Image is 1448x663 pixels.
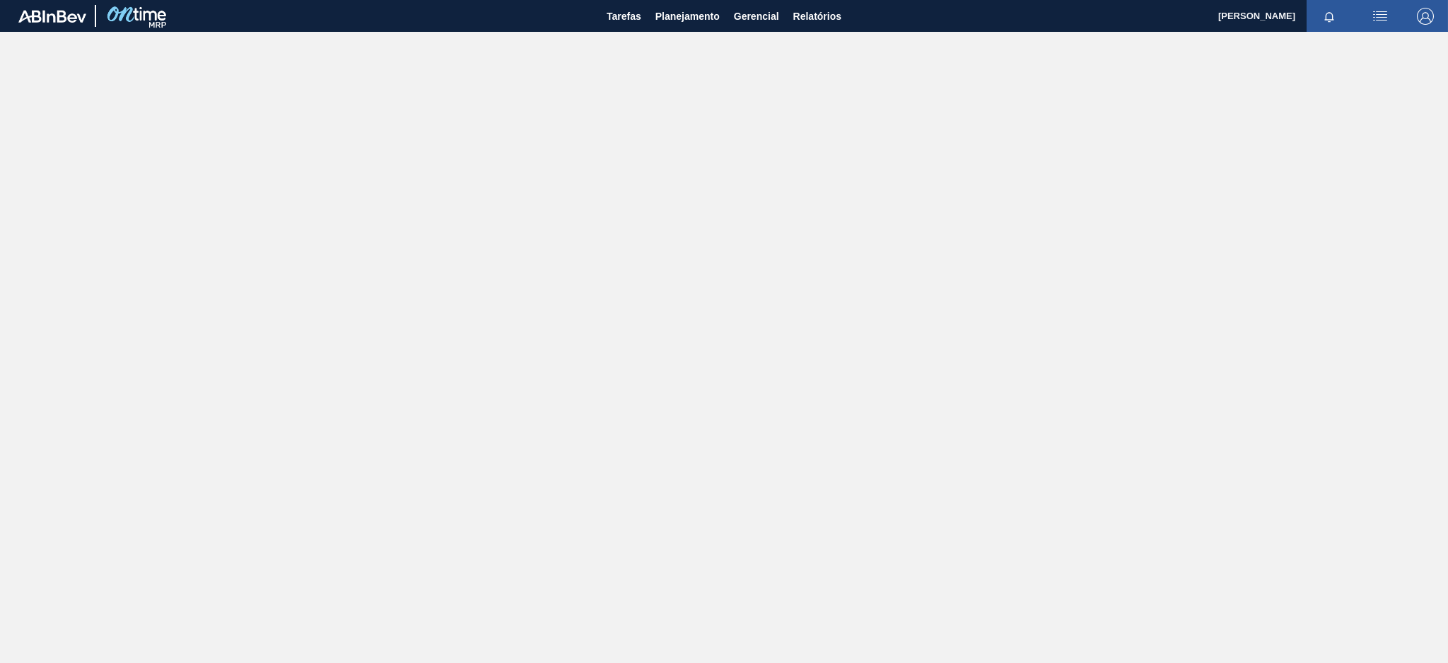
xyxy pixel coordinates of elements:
img: userActions [1372,8,1389,25]
span: Tarefas [607,8,641,25]
img: TNhmsLtSVTkK8tSr43FrP2fwEKptu5GPRR3wAAAABJRU5ErkJggg== [18,10,86,23]
button: Notificações [1307,6,1352,26]
img: Logout [1417,8,1434,25]
span: Relatórios [793,8,841,25]
span: Planejamento [655,8,720,25]
span: Gerencial [734,8,779,25]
